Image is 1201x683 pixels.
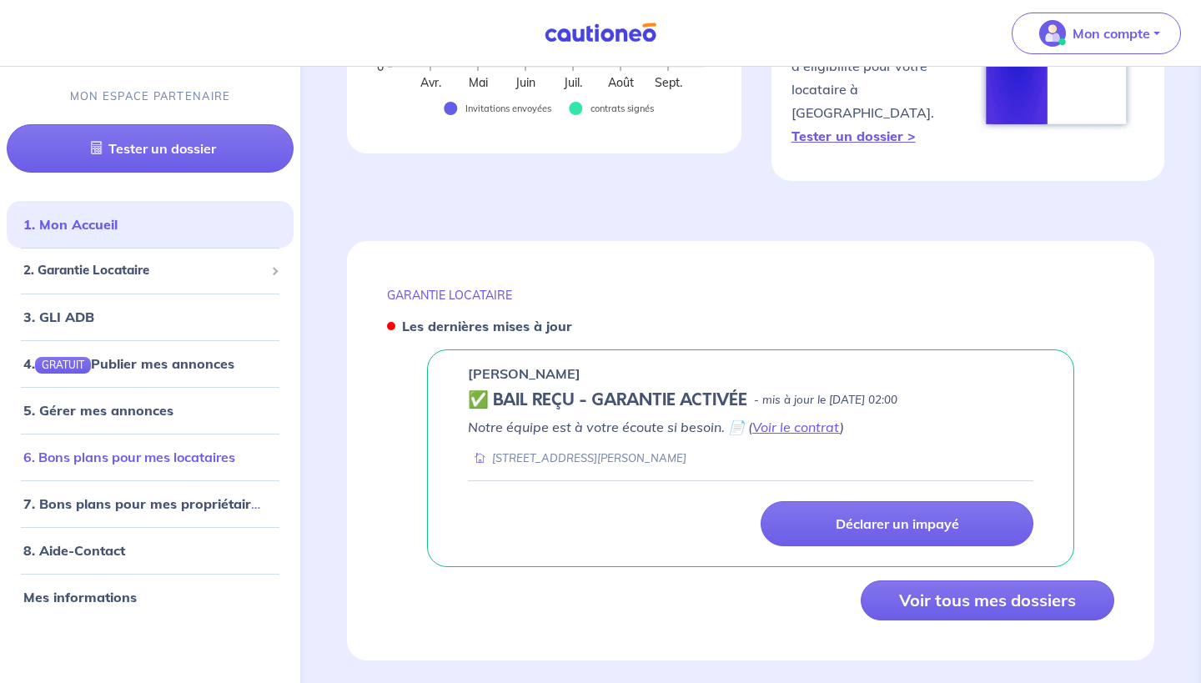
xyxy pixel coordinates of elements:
a: 8. Aide-Contact [23,542,125,559]
img: Cautioneo [538,23,663,43]
h5: ✅ BAIL REÇU - GARANTIE ACTIVÉE [468,390,747,410]
a: 7. Bons plans pour mes propriétaires [23,495,265,512]
p: - mis à jour le [DATE] 02:00 [754,392,897,409]
p: [PERSON_NAME] [468,364,580,384]
text: Juil. [563,75,582,90]
strong: Les dernières mises à jour [402,318,572,334]
p: MON ESPACE PARTENAIRE [70,88,231,104]
div: 1. Mon Accueil [7,208,294,241]
div: 2. Garantie Locataire [7,254,294,287]
div: 6. Bons plans pour mes locataires [7,440,294,474]
div: 8. Aide-Contact [7,534,294,567]
a: Mes informations [23,589,137,605]
div: Mes informations [7,580,294,614]
div: 4.GRATUITPublier mes annonces [7,347,294,380]
em: Notre équipe est à votre écoute si besoin. 📄 ( ) [468,419,844,435]
img: illu_account_valid_menu.svg [1039,20,1066,47]
div: 5. Gérer mes annonces [7,394,294,427]
a: Déclarer un impayé [761,501,1033,546]
div: [STREET_ADDRESS][PERSON_NAME] [468,450,686,466]
a: 1. Mon Accueil [23,216,118,233]
p: Déclarer un impayé [836,515,959,532]
text: Mai [469,75,488,90]
text: Avr. [420,75,441,90]
p: GARANTIE LOCATAIRE [387,288,1114,303]
div: state: CONTRACT-VALIDATED, Context: IN-MANAGEMENT,IS-GL-CAUTION [468,390,1033,410]
span: 2. Garantie Locataire [23,261,264,280]
text: Sept. [655,75,682,90]
a: Tester un dossier > [791,128,916,144]
p: Mon compte [1073,23,1150,43]
button: illu_account_valid_menu.svgMon compte [1012,13,1181,54]
button: Voir tous mes dossiers [861,580,1114,620]
a: Tester un dossier [7,124,294,173]
p: Obtenez en quelques clics un résultat d'éligibilité pour votre locataire à [GEOGRAPHIC_DATA]. [791,8,968,148]
a: 4.GRATUITPublier mes annonces [23,355,234,372]
a: 3. GLI ADB [23,309,94,325]
div: 3. GLI ADB [7,300,294,334]
a: Voir le contrat [752,419,840,435]
text: Août [608,75,634,90]
text: Juin [515,75,535,90]
text: 0 [377,59,384,74]
div: 7. Bons plans pour mes propriétaires [7,487,294,520]
a: 6. Bons plans pour mes locataires [23,449,235,465]
a: 5. Gérer mes annonces [23,402,173,419]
